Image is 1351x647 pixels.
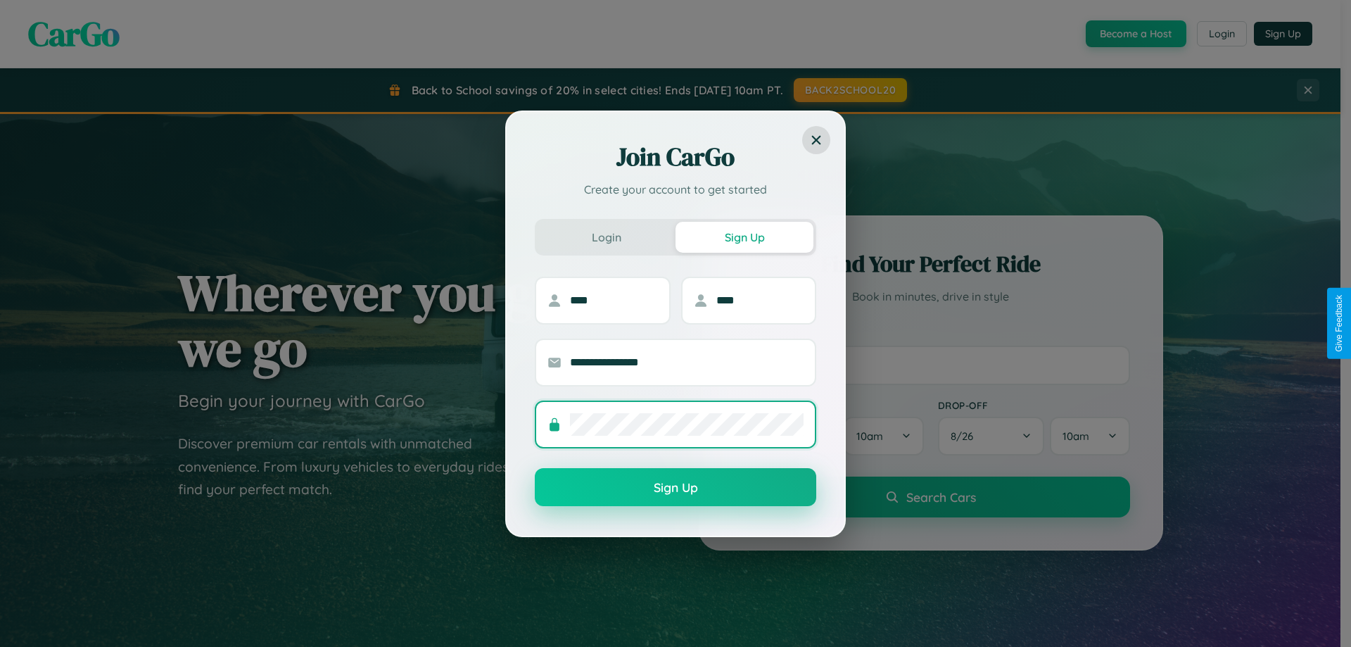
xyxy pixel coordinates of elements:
[535,181,816,198] p: Create your account to get started
[538,222,675,253] button: Login
[675,222,813,253] button: Sign Up
[535,468,816,506] button: Sign Up
[1334,295,1344,352] div: Give Feedback
[535,140,816,174] h2: Join CarGo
